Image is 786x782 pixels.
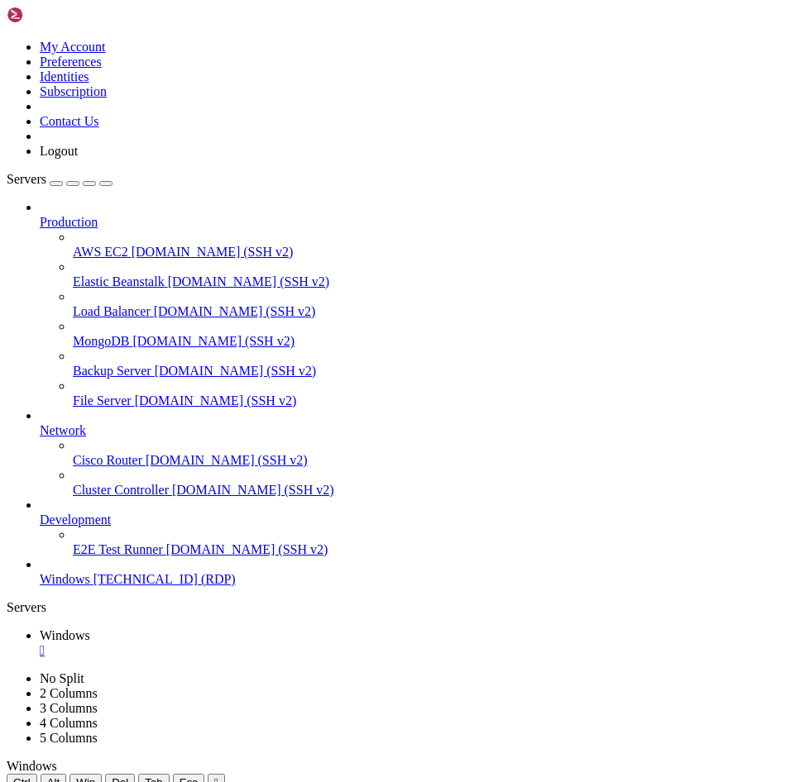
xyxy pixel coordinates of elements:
a: Identities [40,69,89,83]
span: [DOMAIN_NAME] (SSH v2) [132,334,295,348]
a: 3 Columns [40,701,98,715]
span: [DOMAIN_NAME] (SSH v2) [168,274,330,288]
a: No Split [40,671,84,685]
span: [DOMAIN_NAME] (SSH v2) [146,453,308,467]
span: E2E Test Runner [73,542,163,556]
a: 2 Columns [40,686,98,700]
li: Development [40,498,779,557]
a: Load Balancer [DOMAIN_NAME] (SSH v2) [73,304,779,319]
span: Windows [40,628,90,642]
li: E2E Test Runner [DOMAIN_NAME] (SSH v2) [73,527,779,557]
li: Cluster Controller [DOMAIN_NAME] (SSH v2) [73,468,779,498]
span: File Server [73,393,132,408]
a: My Account [40,40,106,54]
span: MongoDB [73,334,129,348]
span: Windows [40,572,90,586]
div: Servers [7,600,779,615]
a: E2E Test Runner [DOMAIN_NAME] (SSH v2) [73,542,779,557]
li: Load Balancer [DOMAIN_NAME] (SSH v2) [73,289,779,319]
li: Network [40,408,779,498]
li: Elastic Beanstalk [DOMAIN_NAME] (SSH v2) [73,260,779,289]
a: Production [40,215,779,230]
li: Windows [TECHNICAL_ID] (RDP) [40,557,779,587]
span: Windows [7,759,57,773]
span: [DOMAIN_NAME] (SSH v2) [172,483,334,497]
a: Elastic Beanstalk [DOMAIN_NAME] (SSH v2) [73,274,779,289]
a: Cluster Controller [DOMAIN_NAME] (SSH v2) [73,483,779,498]
span: Network [40,423,86,437]
span: [DOMAIN_NAME] (SSH v2) [155,364,317,378]
a: Cisco Router [DOMAIN_NAME] (SSH v2) [73,453,779,468]
span: [TECHNICAL_ID] (RDP) [93,572,236,586]
a: AWS EC2 [DOMAIN_NAME] (SSH v2) [73,245,779,260]
a: File Server [DOMAIN_NAME] (SSH v2) [73,393,779,408]
a:  [40,643,779,658]
span: Servers [7,172,46,186]
li: Backup Server [DOMAIN_NAME] (SSH v2) [73,349,779,379]
a: Subscription [40,84,107,98]
li: Production [40,200,779,408]
span: Backup Server [73,364,151,378]
li: File Server [DOMAIN_NAME] (SSH v2) [73,379,779,408]
li: MongoDB [DOMAIN_NAME] (SSH v2) [73,319,779,349]
a: 5 Columns [40,731,98,745]
a: Contact Us [40,114,99,128]
li: AWS EC2 [DOMAIN_NAME] (SSH v2) [73,230,779,260]
span: Elastic Beanstalk [73,274,165,288]
span: [DOMAIN_NAME] (SSH v2) [135,393,297,408]
span: Production [40,215,98,229]
a: Network [40,423,779,438]
a: 4 Columns [40,716,98,730]
span: Cisco Router [73,453,142,467]
a: Windows [TECHNICAL_ID] (RDP) [40,572,779,587]
span: [DOMAIN_NAME] (SSH v2) [166,542,328,556]
span: Cluster Controller [73,483,169,497]
a: Development [40,513,779,527]
li: Cisco Router [DOMAIN_NAME] (SSH v2) [73,438,779,468]
a: Backup Server [DOMAIN_NAME] (SSH v2) [73,364,779,379]
a: Windows [40,628,779,658]
a: Logout [40,144,78,158]
span: [DOMAIN_NAME] (SSH v2) [154,304,316,318]
span: Load Balancer [73,304,151,318]
a: MongoDB [DOMAIN_NAME] (SSH v2) [73,334,779,349]
span: AWS EC2 [73,245,128,259]
img: Shellngn [7,7,102,23]
a: Servers [7,172,113,186]
span: [DOMAIN_NAME] (SSH v2) [132,245,294,259]
a: Preferences [40,55,102,69]
span: Development [40,513,111,527]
